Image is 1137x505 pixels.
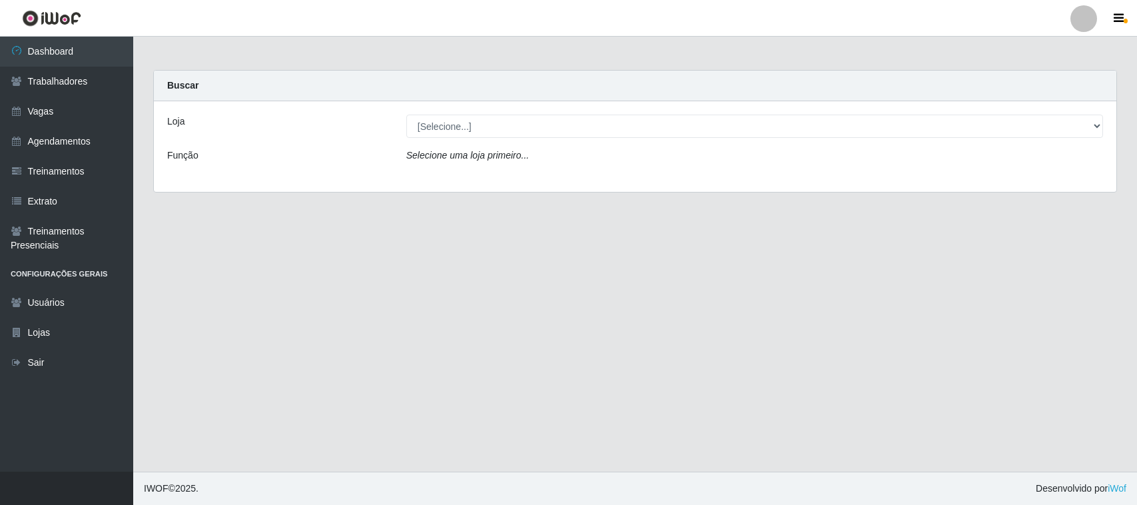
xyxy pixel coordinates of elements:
[1036,482,1126,496] span: Desenvolvido por
[144,483,169,494] span: IWOF
[1108,483,1126,494] a: iWof
[22,10,81,27] img: CoreUI Logo
[144,482,198,496] span: © 2025 .
[406,150,529,161] i: Selecione uma loja primeiro...
[167,80,198,91] strong: Buscar
[167,115,185,129] label: Loja
[167,149,198,163] label: Função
